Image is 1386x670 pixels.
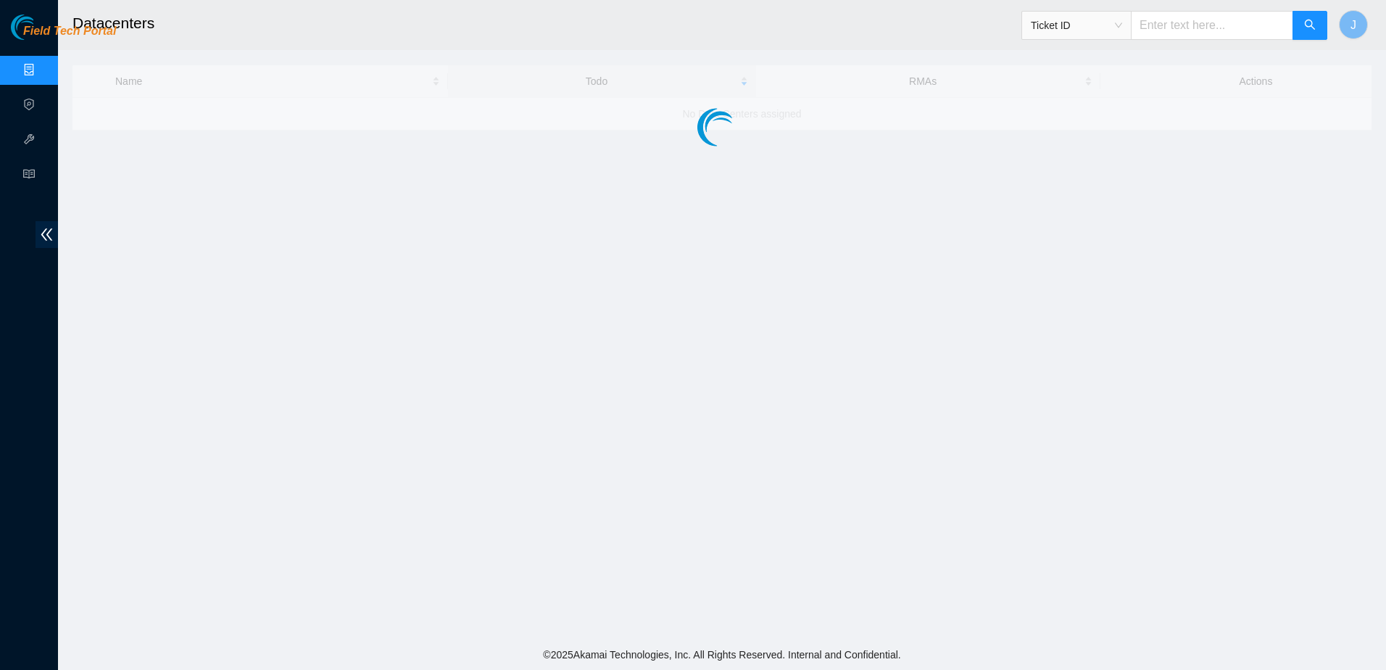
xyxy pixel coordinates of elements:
input: Enter text here... [1131,11,1293,40]
button: J [1339,10,1368,39]
span: Ticket ID [1031,15,1122,36]
button: search [1292,11,1327,40]
a: Akamai TechnologiesField Tech Portal [11,26,116,45]
span: read [23,162,35,191]
span: search [1304,19,1316,33]
span: Field Tech Portal [23,25,116,38]
span: J [1350,16,1356,34]
span: double-left [36,221,58,248]
footer: © 2025 Akamai Technologies, Inc. All Rights Reserved. Internal and Confidential. [58,640,1386,670]
img: Akamai Technologies [11,15,73,40]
